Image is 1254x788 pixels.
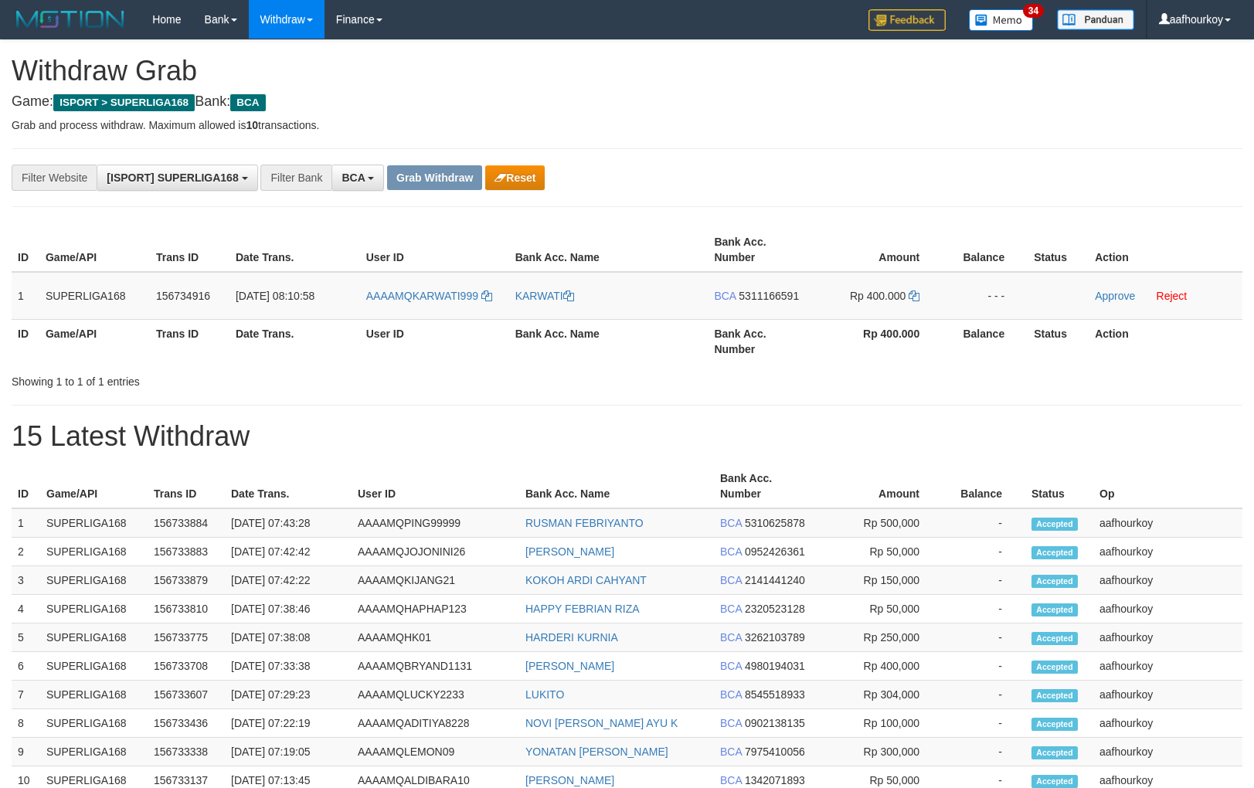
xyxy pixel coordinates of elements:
td: AAAAMQLEMON09 [352,738,519,766]
th: ID [12,464,40,508]
td: [DATE] 07:38:46 [225,595,352,623]
span: ISPORT > SUPERLIGA168 [53,94,195,111]
td: Rp 100,000 [818,709,943,738]
span: BCA [720,660,742,672]
span: [DATE] 08:10:58 [236,290,314,302]
td: - [943,623,1025,652]
th: Game/API [39,228,150,272]
td: aafhourkoy [1093,538,1242,566]
td: 7 [12,681,40,709]
strong: 10 [246,119,258,131]
th: Date Trans. [229,319,360,363]
th: Trans ID [150,319,229,363]
span: BCA [720,517,742,529]
span: BCA [720,717,742,729]
td: - [943,566,1025,595]
td: AAAAMQBRYAND1131 [352,652,519,681]
div: Filter Website [12,165,97,191]
p: Grab and process withdraw. Maximum allowed is transactions. [12,117,1242,133]
td: aafhourkoy [1093,595,1242,623]
th: Trans ID [150,228,229,272]
td: AAAAMQHAPHAP123 [352,595,519,623]
td: SUPERLIGA168 [40,508,148,538]
td: aafhourkoy [1093,652,1242,681]
span: Accepted [1031,603,1078,616]
td: SUPERLIGA168 [40,595,148,623]
td: - [943,508,1025,538]
td: - - - [943,272,1028,320]
td: 4 [12,595,40,623]
span: Accepted [1031,575,1078,588]
h4: Game: Bank: [12,94,1242,110]
a: Approve [1095,290,1135,302]
td: AAAAMQPING99999 [352,508,519,538]
td: SUPERLIGA168 [39,272,150,320]
span: Accepted [1031,546,1078,559]
td: 156733883 [148,538,225,566]
th: Status [1025,464,1093,508]
button: [ISPORT] SUPERLIGA168 [97,165,257,191]
span: BCA [720,545,742,558]
th: Bank Acc. Number [708,228,815,272]
span: Copy 5310625878 to clipboard [745,517,805,529]
th: Status [1028,319,1089,363]
td: - [943,681,1025,709]
td: 2 [12,538,40,566]
h1: Withdraw Grab [12,56,1242,87]
td: [DATE] 07:22:19 [225,709,352,738]
span: BCA [720,746,742,758]
a: Copy 400000 to clipboard [909,290,919,302]
td: 156733884 [148,508,225,538]
td: aafhourkoy [1093,681,1242,709]
td: aafhourkoy [1093,623,1242,652]
button: Grab Withdraw [387,165,482,190]
span: 156734916 [156,290,210,302]
span: [ISPORT] SUPERLIGA168 [107,172,238,184]
span: Accepted [1031,689,1078,702]
span: Copy 3262103789 to clipboard [745,631,805,644]
td: - [943,709,1025,738]
td: - [943,738,1025,766]
a: KOKOH ARDI CAHYANT [525,574,647,586]
span: BCA [230,94,265,111]
td: AAAAMQKIJANG21 [352,566,519,595]
td: [DATE] 07:29:23 [225,681,352,709]
td: Rp 300,000 [818,738,943,766]
td: - [943,652,1025,681]
td: 1 [12,508,40,538]
td: [DATE] 07:33:38 [225,652,352,681]
td: AAAAMQHK01 [352,623,519,652]
th: User ID [360,228,509,272]
a: Reject [1157,290,1188,302]
th: Balance [943,228,1028,272]
a: [PERSON_NAME] [525,774,614,786]
th: Balance [943,464,1025,508]
th: Balance [943,319,1028,363]
th: Rp 400.000 [815,319,943,363]
span: BCA [342,172,365,184]
a: HARDERI KURNIA [525,631,618,644]
span: Copy 0952426361 to clipboard [745,545,805,558]
th: Bank Acc. Name [519,464,714,508]
h1: 15 Latest Withdraw [12,421,1242,452]
td: SUPERLIGA168 [40,709,148,738]
td: Rp 150,000 [818,566,943,595]
td: [DATE] 07:19:05 [225,738,352,766]
span: Accepted [1031,632,1078,645]
td: 156733708 [148,652,225,681]
span: 34 [1023,4,1044,18]
span: Copy 7975410056 to clipboard [745,746,805,758]
th: Bank Acc. Number [714,464,818,508]
a: AAAAMQKARWATI999 [366,290,492,302]
td: 6 [12,652,40,681]
div: Filter Bank [260,165,331,191]
span: Rp 400.000 [850,290,906,302]
span: Copy 2141441240 to clipboard [745,574,805,586]
td: Rp 50,000 [818,595,943,623]
td: 156733338 [148,738,225,766]
td: SUPERLIGA168 [40,566,148,595]
td: Rp 500,000 [818,508,943,538]
td: SUPERLIGA168 [40,623,148,652]
th: Status [1028,228,1089,272]
th: Op [1093,464,1242,508]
